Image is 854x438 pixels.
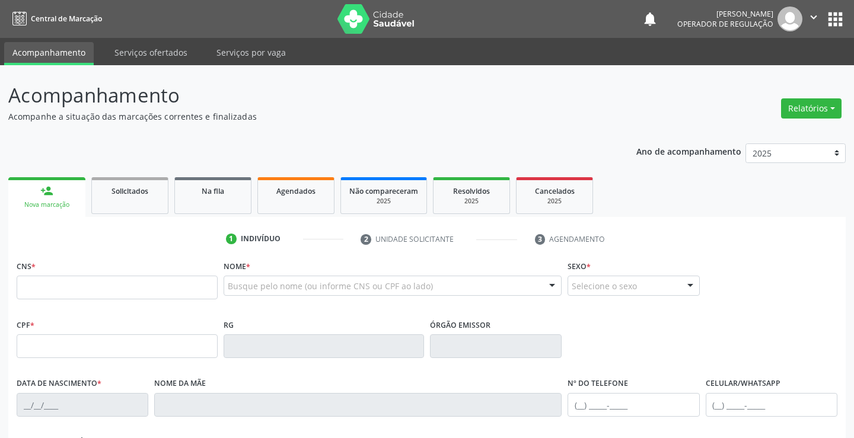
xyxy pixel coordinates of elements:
label: CNS [17,257,36,276]
label: RG [224,316,234,334]
label: Órgão emissor [430,316,490,334]
input: (__) _____-_____ [706,393,837,417]
label: Sexo [568,257,591,276]
span: Busque pelo nome (ou informe CNS ou CPF ao lado) [228,280,433,292]
div: Indivíduo [241,234,281,244]
label: Nome da mãe [154,375,206,393]
img: img [777,7,802,31]
div: [PERSON_NAME] [677,9,773,19]
div: 2025 [349,197,418,206]
i:  [807,11,820,24]
div: Nova marcação [17,200,77,209]
p: Acompanhamento [8,81,594,110]
span: Cancelados [535,186,575,196]
input: __/__/____ [17,393,148,417]
label: Nº do Telefone [568,375,628,393]
div: 1 [226,234,237,244]
input: (__) _____-_____ [568,393,699,417]
span: Selecione o sexo [572,280,637,292]
label: Nome [224,257,250,276]
label: Data de nascimento [17,375,101,393]
div: 2025 [442,197,501,206]
span: Central de Marcação [31,14,102,24]
p: Acompanhe a situação das marcações correntes e finalizadas [8,110,594,123]
span: Agendados [276,186,316,196]
span: Resolvidos [453,186,490,196]
a: Central de Marcação [8,9,102,28]
a: Acompanhamento [4,42,94,65]
label: Celular/WhatsApp [706,375,780,393]
span: Operador de regulação [677,19,773,29]
button: notifications [642,11,658,27]
span: Na fila [202,186,224,196]
a: Serviços ofertados [106,42,196,63]
a: Serviços por vaga [208,42,294,63]
button:  [802,7,825,31]
label: CPF [17,316,34,334]
div: person_add [40,184,53,197]
p: Ano de acompanhamento [636,143,741,158]
span: Não compareceram [349,186,418,196]
span: Solicitados [111,186,148,196]
div: 2025 [525,197,584,206]
button: Relatórios [781,98,842,119]
button: apps [825,9,846,30]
